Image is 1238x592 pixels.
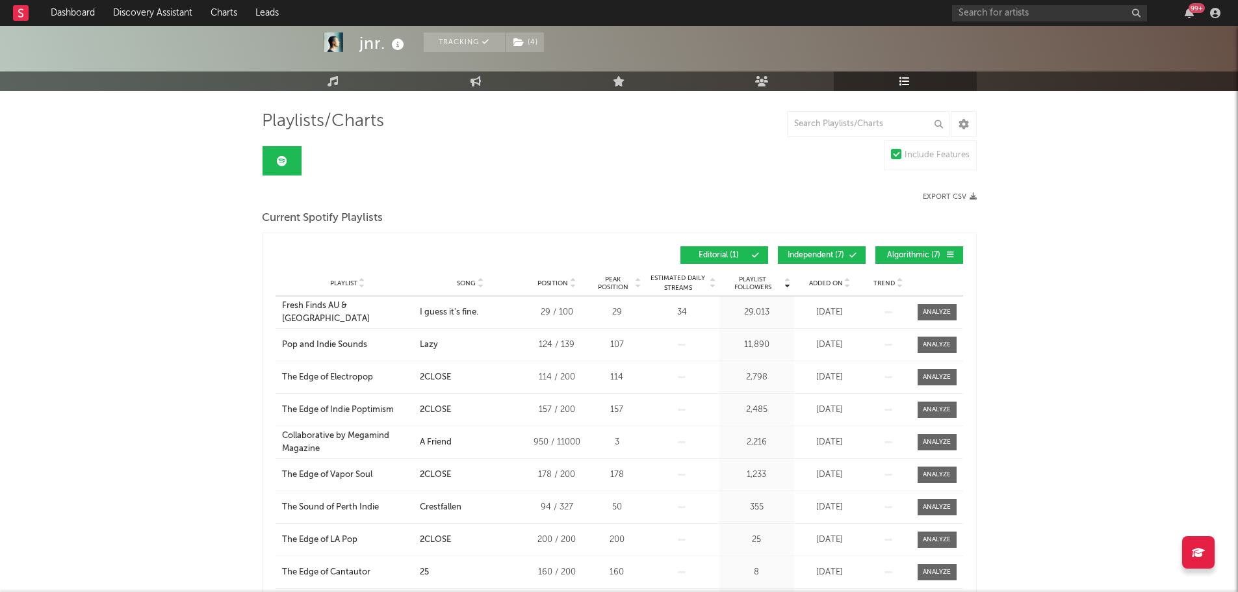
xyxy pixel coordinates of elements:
div: 2,485 [723,404,791,417]
div: 178 [593,469,641,482]
div: 25 [420,566,429,579]
div: [DATE] [797,371,862,384]
button: Export CSV [923,193,977,201]
div: A Friend [420,436,452,449]
span: Playlist Followers [723,276,783,291]
div: 29,013 [723,306,791,319]
div: [DATE] [797,306,862,319]
div: Include Features [905,148,970,163]
a: The Edge of Electropop [282,371,413,384]
span: Added On [809,279,843,287]
button: (4) [506,32,544,52]
a: The Edge of Indie Poptimism [282,404,413,417]
a: Fresh Finds AU & [GEOGRAPHIC_DATA] [282,300,413,325]
a: Collaborative by Megamind Magazine [282,430,413,455]
div: 3 [593,436,641,449]
div: 2CLOSE [420,469,451,482]
div: [DATE] [797,339,862,352]
div: 99 + [1189,3,1205,13]
button: Tracking [424,32,505,52]
button: 99+ [1185,8,1194,18]
div: 200 [593,534,641,547]
div: 50 [593,501,641,514]
div: [DATE] [797,534,862,547]
div: The Edge of LA Pop [282,534,357,547]
div: 157 [593,404,641,417]
div: [DATE] [797,566,862,579]
a: The Edge of Cantautor [282,566,413,579]
button: Algorithmic(7) [875,246,963,264]
div: The Edge of Electropop [282,371,373,384]
span: Current Spotify Playlists [262,211,383,226]
div: The Edge of Cantautor [282,566,370,579]
div: jnr. [359,32,407,54]
span: Estimated Daily Streams [648,274,708,293]
div: 157 / 200 [528,404,586,417]
div: Lazy [420,339,438,352]
div: 1,233 [723,469,791,482]
span: Peak Position [593,276,634,291]
div: 160 [593,566,641,579]
a: The Sound of Perth Indie [282,501,413,514]
button: Independent(7) [778,246,866,264]
div: Pop and Indie Sounds [282,339,367,352]
div: 34 [648,306,716,319]
a: The Edge of Vapor Soul [282,469,413,482]
div: Crestfallen [420,501,461,514]
div: 355 [723,501,791,514]
div: 2CLOSE [420,404,451,417]
a: The Edge of LA Pop [282,534,413,547]
div: 200 / 200 [528,534,586,547]
div: 2,798 [723,371,791,384]
button: Editorial(1) [680,246,768,264]
span: Trend [873,279,895,287]
div: The Sound of Perth Indie [282,501,379,514]
div: 25 [723,534,791,547]
div: 2,216 [723,436,791,449]
div: 2CLOSE [420,371,451,384]
div: 2CLOSE [420,534,451,547]
div: 178 / 200 [528,469,586,482]
div: 11,890 [723,339,791,352]
span: Song [457,279,476,287]
span: ( 4 ) [505,32,545,52]
div: 107 [593,339,641,352]
span: Editorial ( 1 ) [689,251,749,259]
span: Algorithmic ( 7 ) [884,251,944,259]
div: [DATE] [797,469,862,482]
div: 114 [593,371,641,384]
div: [DATE] [797,501,862,514]
div: 160 / 200 [528,566,586,579]
div: [DATE] [797,404,862,417]
div: [DATE] [797,436,862,449]
div: 950 / 11000 [528,436,586,449]
div: I guess it's fine. [420,306,478,319]
div: The Edge of Vapor Soul [282,469,372,482]
a: Pop and Indie Sounds [282,339,413,352]
div: 114 / 200 [528,371,586,384]
span: Position [537,279,568,287]
span: Playlists/Charts [262,114,384,129]
div: 29 [593,306,641,319]
span: Playlist [330,279,357,287]
div: 29 / 100 [528,306,586,319]
input: Search Playlists/Charts [787,111,949,137]
div: 124 / 139 [528,339,586,352]
div: The Edge of Indie Poptimism [282,404,394,417]
span: Independent ( 7 ) [786,251,846,259]
input: Search for artists [952,5,1147,21]
div: 8 [723,566,791,579]
div: 94 / 327 [528,501,586,514]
